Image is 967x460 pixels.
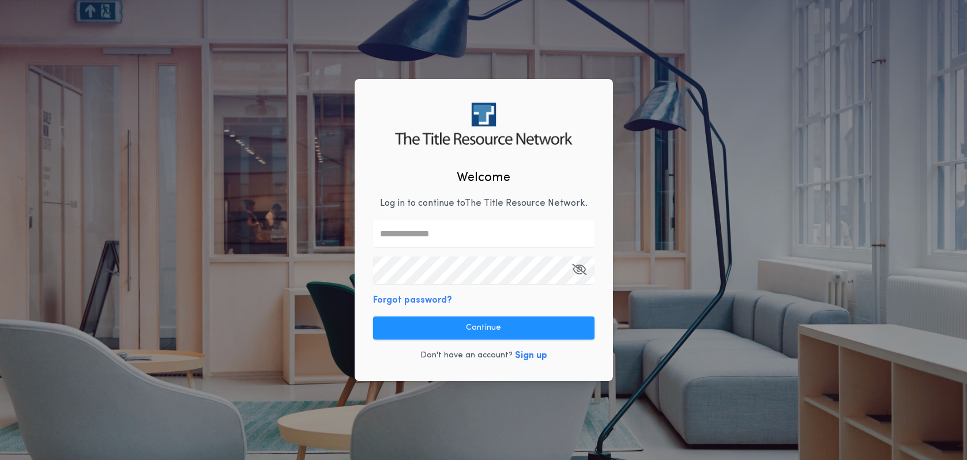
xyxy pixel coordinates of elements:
[420,350,513,361] p: Don't have an account?
[515,349,547,363] button: Sign up
[373,316,595,340] button: Continue
[380,197,588,210] p: Log in to continue to The Title Resource Network .
[457,168,510,187] h2: Welcome
[373,293,452,307] button: Forgot password?
[395,103,572,145] img: logo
